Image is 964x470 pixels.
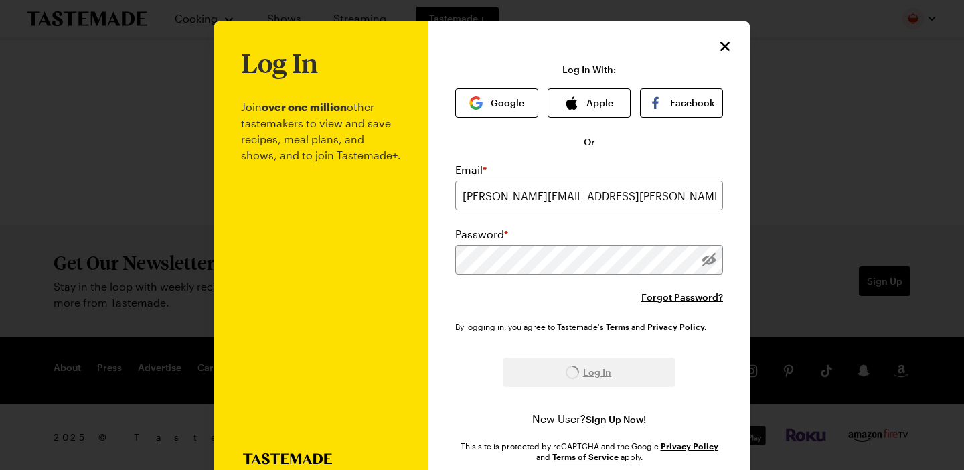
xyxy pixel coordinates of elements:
a: Google Privacy Policy [661,440,718,451]
p: Log In With: [562,64,616,75]
a: Tastemade Terms of Service [606,321,629,332]
label: Email [455,162,487,178]
b: over one million [262,100,347,113]
h1: Log In [241,48,318,78]
button: Forgot Password? [641,291,723,304]
span: Or [584,135,595,149]
div: By logging in, you agree to Tastemade's and [455,320,712,333]
button: Facebook [640,88,723,118]
div: This site is protected by reCAPTCHA and the Google and apply. [455,441,723,462]
label: Password [455,226,508,242]
a: Google Terms of Service [552,451,619,462]
button: Close [716,37,734,55]
button: Google [455,88,538,118]
a: Tastemade Privacy Policy [647,321,707,332]
span: New User? [532,412,586,425]
button: Sign Up Now! [586,413,646,426]
p: Join other tastemakers to view and save recipes, meal plans, and shows, and to join Tastemade+. [241,78,402,453]
button: Apple [548,88,631,118]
